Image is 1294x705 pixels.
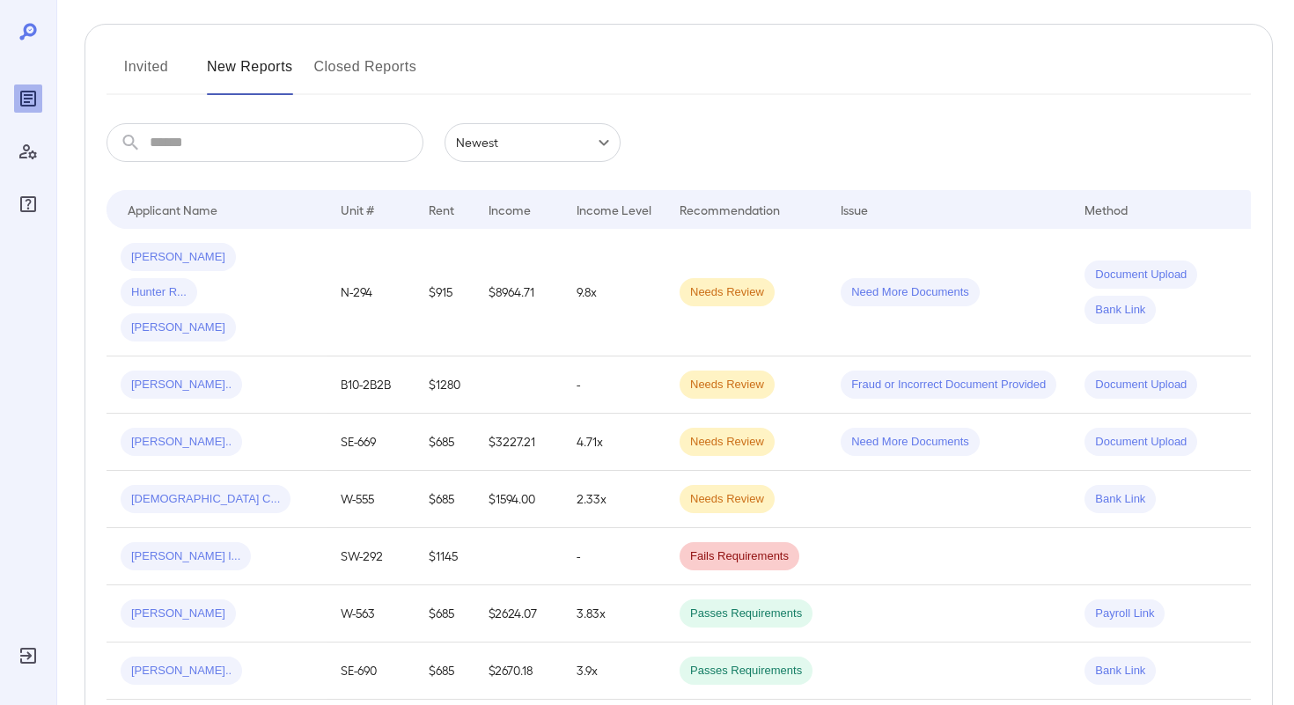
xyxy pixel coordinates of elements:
span: [PERSON_NAME] l... [121,548,251,565]
td: W-555 [327,471,415,528]
span: Needs Review [680,284,775,301]
td: $2624.07 [474,585,562,643]
td: $1280 [415,356,474,414]
span: Document Upload [1084,434,1197,451]
span: [PERSON_NAME] [121,606,236,622]
div: Income [489,199,531,220]
div: Income Level [577,199,651,220]
td: $2670.18 [474,643,562,700]
td: $8964.71 [474,229,562,356]
td: 3.83x [562,585,665,643]
button: New Reports [207,53,293,95]
span: Bank Link [1084,302,1156,319]
td: SE-669 [327,414,415,471]
td: $915 [415,229,474,356]
div: Newest [445,123,621,162]
td: 2.33x [562,471,665,528]
span: [PERSON_NAME] [121,249,236,266]
div: Recommendation [680,199,780,220]
div: Method [1084,199,1128,220]
button: Closed Reports [314,53,417,95]
td: 9.8x [562,229,665,356]
div: Manage Users [14,137,42,165]
td: $685 [415,585,474,643]
td: 3.9x [562,643,665,700]
span: [PERSON_NAME].. [121,434,242,451]
span: Needs Review [680,491,775,508]
button: Invited [107,53,186,95]
span: Payroll Link [1084,606,1165,622]
span: [PERSON_NAME].. [121,663,242,679]
div: FAQ [14,190,42,218]
span: [PERSON_NAME] [121,319,236,336]
span: Passes Requirements [680,663,812,679]
span: Document Upload [1084,267,1197,283]
td: N-294 [327,229,415,356]
td: SW-292 [327,528,415,585]
span: Needs Review [680,377,775,393]
div: Unit # [341,199,374,220]
div: Applicant Name [128,199,217,220]
span: Passes Requirements [680,606,812,622]
span: Needs Review [680,434,775,451]
td: $685 [415,471,474,528]
span: Need More Documents [841,284,980,301]
span: Bank Link [1084,491,1156,508]
span: Bank Link [1084,663,1156,679]
span: [PERSON_NAME].. [121,377,242,393]
td: $1594.00 [474,471,562,528]
span: Need More Documents [841,434,980,451]
span: Fails Requirements [680,548,799,565]
div: Log Out [14,642,42,670]
td: $685 [415,643,474,700]
td: W-563 [327,585,415,643]
td: - [562,356,665,414]
td: $685 [415,414,474,471]
span: Document Upload [1084,377,1197,393]
span: [DEMOGRAPHIC_DATA] C... [121,491,290,508]
td: $1145 [415,528,474,585]
td: $3227.21 [474,414,562,471]
span: Fraud or Incorrect Document Provided [841,377,1056,393]
div: Reports [14,84,42,113]
td: SE-690 [327,643,415,700]
td: - [562,528,665,585]
div: Issue [841,199,869,220]
td: 4.71x [562,414,665,471]
span: Hunter R... [121,284,197,301]
div: Rent [429,199,457,220]
td: B10-2B2B [327,356,415,414]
